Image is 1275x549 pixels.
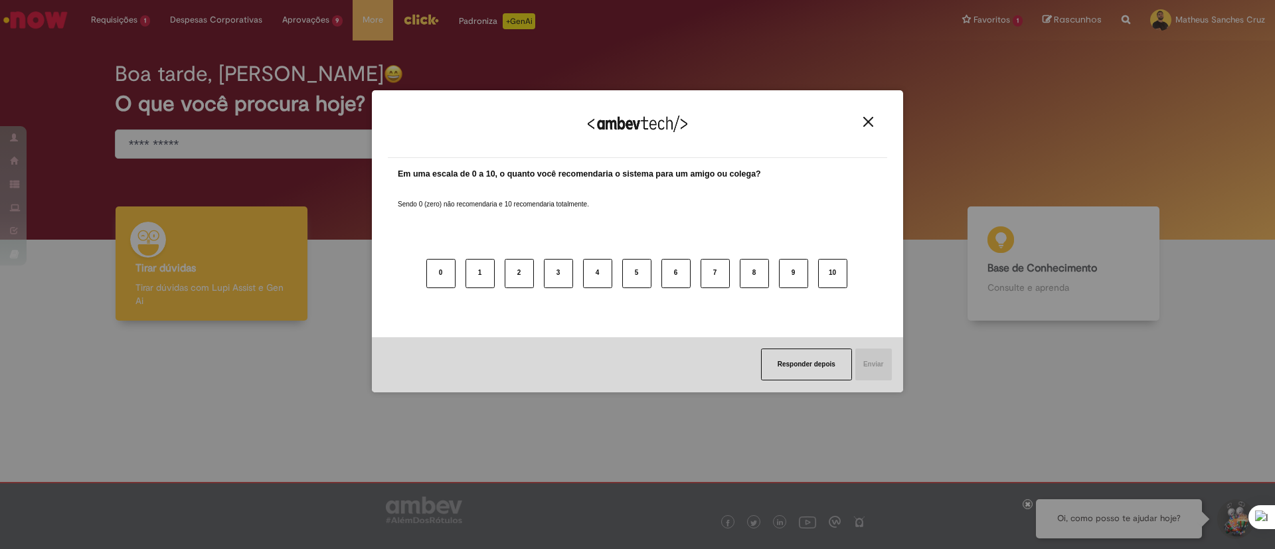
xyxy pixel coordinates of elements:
button: 6 [661,259,691,288]
button: 0 [426,259,456,288]
button: 10 [818,259,847,288]
button: 4 [583,259,612,288]
img: Close [863,117,873,127]
button: 3 [544,259,573,288]
button: 5 [622,259,651,288]
button: 8 [740,259,769,288]
button: 7 [701,259,730,288]
img: Logo Ambevtech [588,116,687,132]
label: Em uma escala de 0 a 10, o quanto você recomendaria o sistema para um amigo ou colega? [398,168,761,181]
button: 2 [505,259,534,288]
button: 1 [466,259,495,288]
label: Sendo 0 (zero) não recomendaria e 10 recomendaria totalmente. [398,184,589,209]
button: 9 [779,259,808,288]
button: Close [859,116,877,127]
button: Responder depois [761,349,852,380]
